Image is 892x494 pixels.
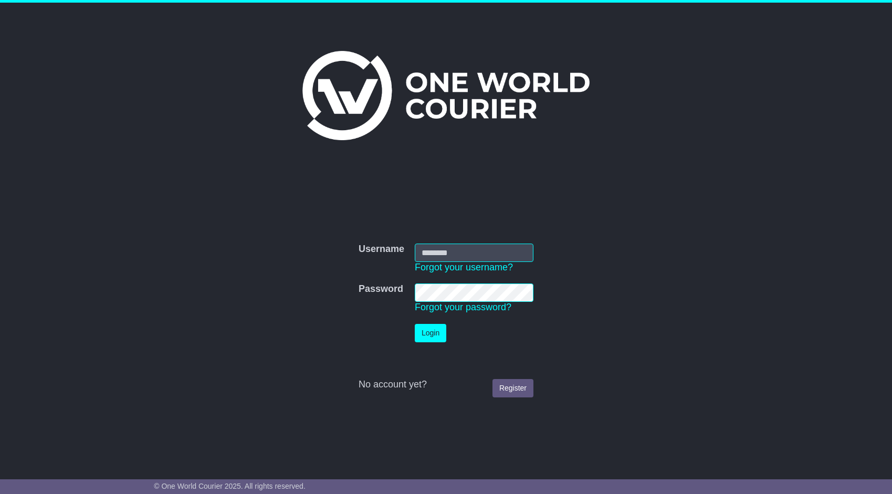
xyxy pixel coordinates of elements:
label: Username [359,244,404,255]
a: Forgot your username? [415,262,513,272]
a: Register [492,379,533,397]
a: Forgot your password? [415,302,511,312]
button: Login [415,324,446,342]
span: © One World Courier 2025. All rights reserved. [154,482,306,490]
img: One World [302,51,589,140]
div: No account yet? [359,379,533,391]
label: Password [359,283,403,295]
